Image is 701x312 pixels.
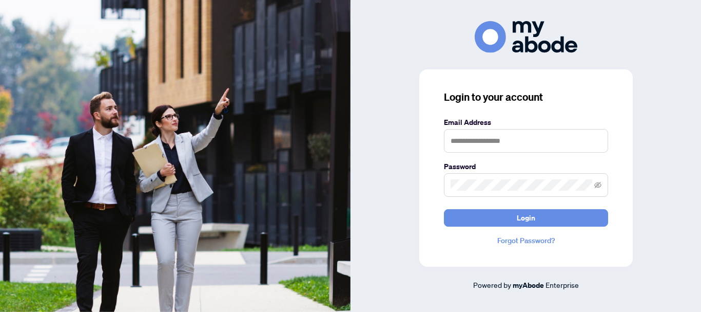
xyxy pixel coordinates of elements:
a: Forgot Password? [444,235,608,246]
a: myAbode [513,280,544,291]
button: Login [444,209,608,227]
h3: Login to your account [444,90,608,104]
span: Enterprise [546,280,579,289]
img: ma-logo [475,21,577,52]
label: Email Address [444,117,608,128]
span: eye-invisible [594,181,601,189]
span: Powered by [473,280,511,289]
span: Login [517,210,535,226]
label: Password [444,161,608,172]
